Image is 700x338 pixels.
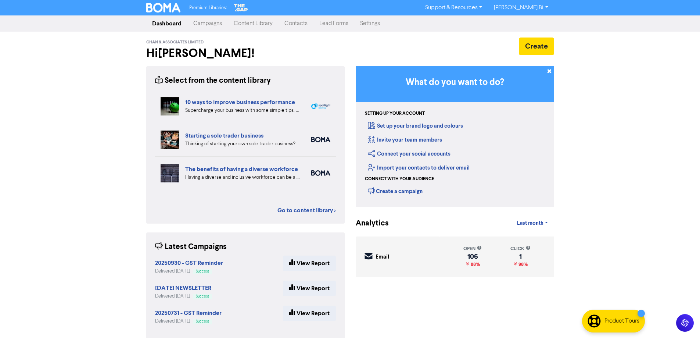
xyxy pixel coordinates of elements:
[155,75,271,86] div: Select from the content library
[277,206,336,215] a: Go to content library >
[146,16,187,31] a: Dashboard
[196,320,209,323] span: Success
[155,309,222,317] strong: 20250731 - GST Reminder
[155,318,222,325] div: Delivered [DATE]
[155,310,222,316] a: 20250731 - GST Reminder
[146,46,345,60] h2: Hi [PERSON_NAME] !
[233,3,249,13] img: The Gap
[196,270,209,273] span: Success
[469,261,480,267] span: 88%
[185,140,300,148] div: Thinking of starting your own sole trader business? The Sole Trader Toolkit from the Ministry of ...
[354,16,386,31] a: Settings
[155,268,223,275] div: Delivered [DATE]
[189,6,227,10] span: Premium Libraries:
[311,137,330,142] img: boma
[356,66,554,207] div: Getting Started in BOMA
[367,77,543,88] h3: What do you want to do?
[283,306,336,321] a: View Report
[311,170,330,176] img: boma
[463,254,482,260] div: 106
[356,218,380,229] div: Analytics
[146,40,204,45] span: Chan & Associates Limited
[185,99,295,106] a: 10 ways to improve business performance
[517,220,543,227] span: Last month
[510,245,531,252] div: click
[283,281,336,296] a: View Report
[155,241,227,253] div: Latest Campaigns
[463,245,482,252] div: open
[517,261,528,267] span: 98%
[376,253,389,261] div: Email
[519,38,554,55] button: Create
[368,164,470,171] a: Import your contacts to deliver email
[510,254,531,260] div: 1
[313,16,354,31] a: Lead Forms
[185,132,263,139] a: Starting a sole trader business
[311,103,330,109] img: spotlight
[365,110,425,117] div: Setting up your account
[155,284,211,292] strong: [DATE] NEWSLETTER
[196,295,209,298] span: Success
[155,285,211,291] a: [DATE] NEWSLETTER
[368,122,463,129] a: Set up your brand logo and colours
[279,16,313,31] a: Contacts
[185,107,300,114] div: Supercharge your business with some simple tips. Eliminate distractions & bad customers, get a pl...
[365,176,434,182] div: Connect with your audience
[185,166,298,173] a: The benefits of having a diverse workforce
[187,16,228,31] a: Campaigns
[185,174,300,181] div: Having a diverse and inclusive workforce can be a major boost for your business. We list four of ...
[368,136,442,143] a: Invite your team members
[488,2,554,14] a: [PERSON_NAME] Bi
[228,16,279,31] a: Content Library
[146,3,181,13] img: BOMA Logo
[155,259,223,267] strong: 20250930 - GST Reminder
[155,293,212,300] div: Delivered [DATE]
[155,260,223,266] a: 20250930 - GST Reminder
[283,256,336,271] a: View Report
[368,150,450,157] a: Connect your social accounts
[368,185,423,196] div: Create a campaign
[511,216,554,231] a: Last month
[419,2,488,14] a: Support & Resources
